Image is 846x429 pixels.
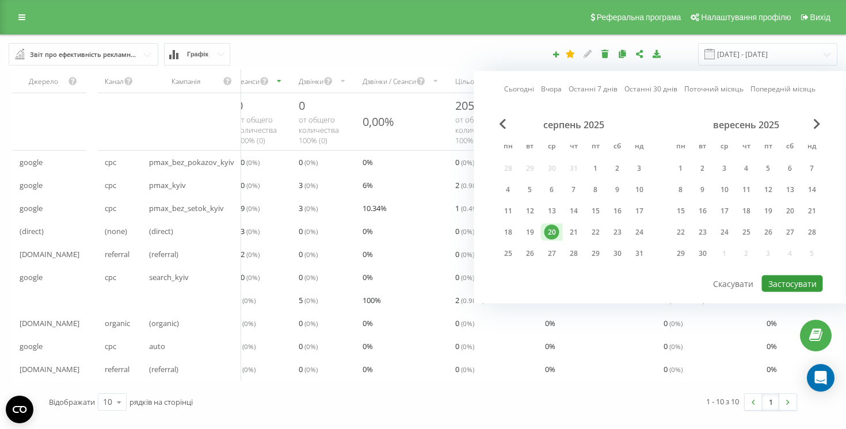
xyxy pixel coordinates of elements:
[670,202,692,220] div: пн 15 вер 2025 р.
[299,155,318,169] span: 0
[242,296,256,305] span: ( 0 %)
[610,204,625,219] div: 16
[105,362,129,376] span: referral
[105,339,116,353] span: cpc
[628,245,650,262] div: нд 31 серп 2025 р.
[673,246,688,261] div: 29
[805,225,820,240] div: 28
[814,119,821,129] span: Next Month
[607,202,628,220] div: сб 16 серп 2025 р.
[610,246,625,261] div: 30
[497,224,519,241] div: пн 18 серп 2025 р.
[783,161,798,176] div: 6
[552,51,560,58] i: Створити звіт
[237,201,260,215] span: 29
[246,204,260,213] span: ( 0 %)
[588,182,603,197] div: 8
[669,319,683,328] span: ( 0 %)
[237,362,256,376] span: 1
[762,275,823,292] button: Застосувати
[363,270,373,284] span: 0 %
[588,161,603,176] div: 1
[237,270,260,284] span: 10
[363,114,394,129] div: 0,00%
[695,182,710,197] div: 9
[588,225,603,240] div: 22
[628,202,650,220] div: нд 17 серп 2025 р.
[563,224,585,241] div: чт 21 серп 2025 р.
[20,155,43,169] span: google
[299,201,318,215] span: 3
[149,270,189,284] span: search_kyiv
[801,181,823,198] div: нд 14 вер 2025 р.
[237,155,260,169] span: 80
[500,139,517,156] abbr: понеділок
[757,202,779,220] div: пт 19 вер 2025 р.
[299,362,318,376] span: 0
[363,362,373,376] span: 0 %
[805,182,820,197] div: 14
[757,160,779,177] div: пт 5 вер 2025 р.
[455,76,506,86] div: Цільові дзвінки
[20,270,43,284] span: google
[519,224,541,241] div: вт 19 серп 2025 р.
[149,362,178,376] span: (referral)
[30,48,138,61] div: Звіт про ефективність рекламних кампаній
[585,160,607,177] div: пт 1 серп 2025 р.
[237,76,260,86] div: Сеанси
[501,204,516,219] div: 11
[767,362,777,376] span: 0 %
[521,139,539,156] abbr: вівторок
[149,247,178,261] span: (referral)
[736,160,757,177] div: чт 4 вер 2025 р.
[129,397,193,407] span: рядків на сторінці
[519,181,541,198] div: вт 5 серп 2025 р.
[20,339,43,353] span: google
[673,182,688,197] div: 8
[566,246,581,261] div: 28
[501,225,516,240] div: 18
[695,204,710,219] div: 16
[105,155,116,169] span: cpc
[692,202,714,220] div: вт 16 вер 2025 р.
[299,270,318,284] span: 0
[461,250,474,259] span: ( 0 %)
[692,245,714,262] div: вт 30 вер 2025 р.
[246,158,260,167] span: ( 0 %)
[714,224,736,241] div: ср 24 вер 2025 р.
[757,224,779,241] div: пт 26 вер 2025 р.
[760,139,777,156] abbr: п’ятниця
[304,181,318,190] span: ( 0 %)
[585,245,607,262] div: пт 29 серп 2025 р.
[714,160,736,177] div: ср 3 вер 2025 р.
[563,245,585,262] div: чт 28 серп 2025 р.
[588,246,603,261] div: 29
[246,250,260,259] span: ( 0 %)
[304,250,318,259] span: ( 0 %)
[164,43,230,66] button: Графік
[757,181,779,198] div: пт 12 вер 2025 р.
[736,202,757,220] div: чт 18 вер 2025 р.
[670,119,823,131] div: вересень 2025
[299,247,318,261] span: 0
[304,296,318,305] span: ( 0 %)
[455,98,474,113] span: 205
[664,339,683,353] span: 0
[20,201,43,215] span: google
[632,204,647,219] div: 17
[569,83,618,94] a: Останні 7 днів
[544,204,559,219] div: 13
[455,270,474,284] span: 0
[624,83,677,94] a: Останні 30 днів
[363,293,381,307] span: 100 %
[783,225,798,240] div: 27
[105,316,130,330] span: organic
[695,225,710,240] div: 23
[716,139,733,156] abbr: середа
[585,181,607,198] div: пт 8 серп 2025 р.
[20,316,79,330] span: [DOMAIN_NAME]
[455,293,484,307] span: 2
[664,316,683,330] span: 0
[670,181,692,198] div: пн 8 вер 2025 р.
[497,181,519,198] div: пн 4 серп 2025 р.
